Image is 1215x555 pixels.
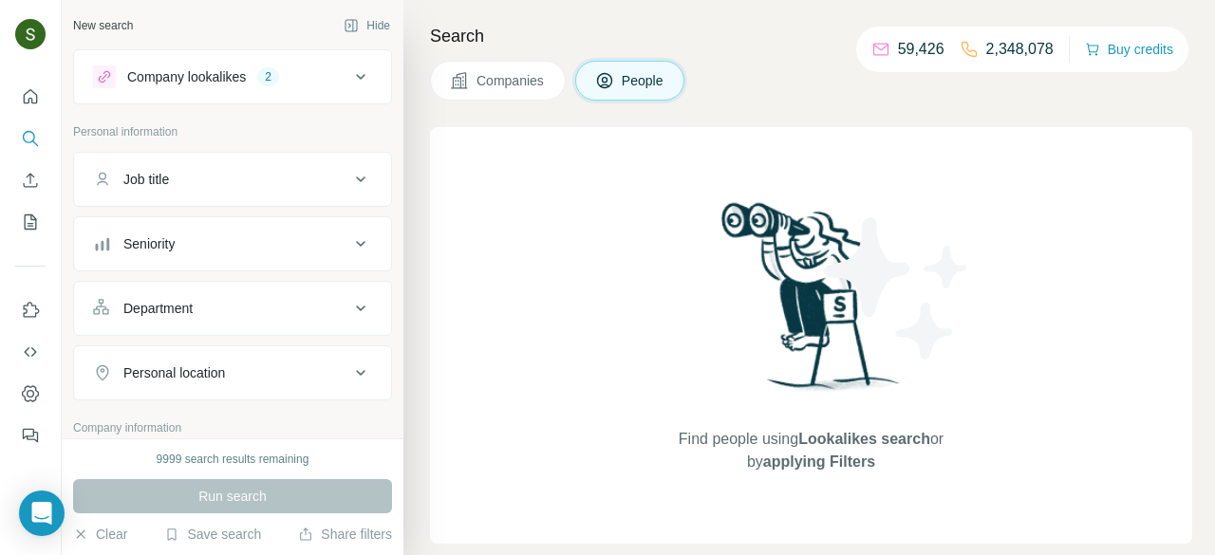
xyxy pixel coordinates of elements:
button: Company lookalikes2 [74,54,391,100]
span: Lookalikes search [798,431,930,447]
button: My lists [15,205,46,239]
button: Hide [330,11,403,40]
h4: Search [430,23,1192,49]
button: Use Surfe API [15,335,46,369]
div: Seniority [123,234,175,253]
p: Company information [73,419,392,436]
div: New search [73,17,133,34]
span: applying Filters [763,453,875,470]
button: Share filters [298,525,392,544]
button: Use Surfe on LinkedIn [15,293,46,327]
span: Find people using or by [659,428,963,473]
div: Open Intercom Messenger [19,490,65,536]
span: People [622,71,665,90]
div: 2 [257,68,279,85]
span: Companies [477,71,546,90]
button: Personal location [74,350,391,396]
div: Personal location [123,363,225,382]
button: Department [74,286,391,331]
button: Save search [164,525,261,544]
button: Feedback [15,418,46,453]
div: Job title [123,170,169,189]
div: 9999 search results remaining [157,451,309,468]
div: Department [123,299,193,318]
img: Avatar [15,19,46,49]
button: Job title [74,157,391,202]
button: Buy credits [1085,36,1173,63]
img: Surfe Illustration - Stars [812,203,982,374]
img: Surfe Illustration - Woman searching with binoculars [713,197,910,409]
button: Quick start [15,80,46,114]
p: 2,348,078 [986,38,1054,61]
button: Dashboard [15,377,46,411]
button: Clear [73,525,127,544]
button: Seniority [74,221,391,267]
button: Enrich CSV [15,163,46,197]
p: Personal information [73,123,392,140]
div: Company lookalikes [127,67,246,86]
button: Search [15,121,46,156]
p: 59,426 [898,38,944,61]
